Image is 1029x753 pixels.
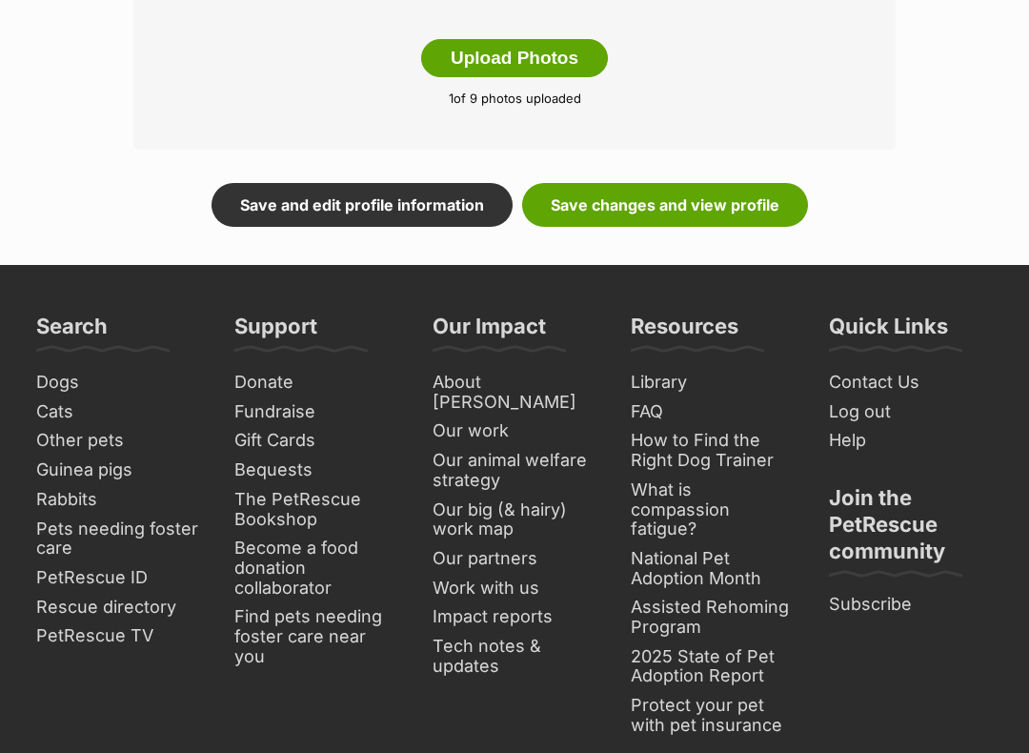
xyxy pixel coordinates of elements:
a: Cats [29,397,208,427]
a: How to Find the Right Dog Trainer [623,426,802,475]
a: National Pet Adoption Month [623,544,802,593]
h3: Join the PetRescue community [829,484,993,576]
a: Donate [227,368,406,397]
a: Become a food donation collaborator [227,534,406,602]
a: Tech notes & updates [425,632,604,681]
a: Impact reports [425,602,604,632]
a: Help [821,426,1000,456]
a: Assisted Rehoming Program [623,593,802,641]
a: FAQ [623,397,802,427]
h3: Our Impact [433,313,546,351]
a: Our big (& hairy) work map [425,496,604,544]
a: Fundraise [227,397,406,427]
a: Other pets [29,426,208,456]
a: Save changes and view profile [522,183,808,227]
a: Log out [821,397,1000,427]
a: Rabbits [29,485,208,515]
a: Our animal welfare strategy [425,446,604,495]
a: Contact Us [821,368,1000,397]
p: of 9 photos uploaded [162,90,867,109]
a: Bequests [227,456,406,485]
h3: Support [234,313,317,351]
a: 2025 State of Pet Adoption Report [623,642,802,691]
a: Dogs [29,368,208,397]
a: Find pets needing foster care near you [227,602,406,671]
button: Upload Photos [421,39,608,77]
a: Library [623,368,802,397]
a: Work with us [425,574,604,603]
a: Gift Cards [227,426,406,456]
a: Protect your pet with pet insurance [623,691,802,740]
a: Save and edit profile information [212,183,513,227]
a: Rescue directory [29,593,208,622]
a: Pets needing foster care [29,515,208,563]
a: Subscribe [821,590,1000,620]
h3: Search [36,313,108,351]
h3: Quick Links [829,313,948,351]
a: What is compassion fatigue? [623,476,802,544]
a: About [PERSON_NAME] [425,368,604,417]
a: Our work [425,417,604,446]
h3: Resources [631,313,738,351]
span: 1 [449,91,454,106]
a: Guinea pigs [29,456,208,485]
a: PetRescue TV [29,621,208,651]
a: The PetRescue Bookshop [227,485,406,534]
a: PetRescue ID [29,563,208,593]
a: Our partners [425,544,604,574]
